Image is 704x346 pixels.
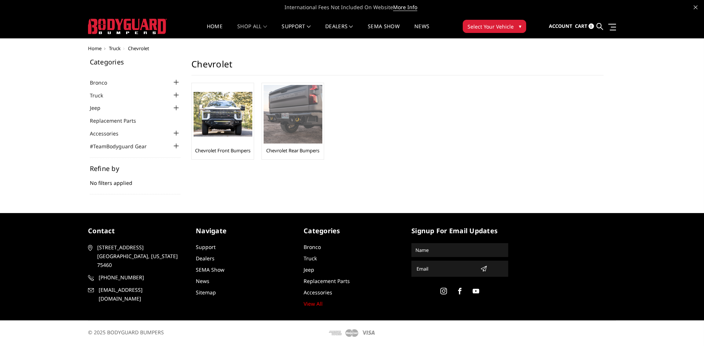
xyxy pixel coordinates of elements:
a: Truck [304,255,317,262]
a: [EMAIL_ADDRESS][DOMAIN_NAME] [88,286,185,303]
a: Accessories [304,289,332,296]
span: Select Your Vehicle [467,23,514,30]
a: SEMA Show [368,24,400,38]
a: SEMA Show [196,266,224,273]
input: Name [412,244,507,256]
span: [PHONE_NUMBER] [99,273,184,282]
a: #TeamBodyguard Gear [90,142,156,150]
a: Cart 0 [575,16,594,36]
span: © 2025 BODYGUARD BUMPERS [88,329,164,336]
span: Account [549,23,572,29]
img: BODYGUARD BUMPERS [88,19,167,34]
a: Dealers [325,24,353,38]
span: 0 [588,23,594,29]
div: No filters applied [90,165,181,194]
a: Truck [90,92,112,99]
a: Jeep [304,266,314,273]
a: Dealers [196,255,214,262]
a: Chevrolet Rear Bumpers [266,147,319,154]
span: Chevrolet [128,45,149,52]
a: Home [207,24,223,38]
span: [STREET_ADDRESS] [GEOGRAPHIC_DATA], [US_STATE] 75460 [97,243,182,269]
h1: Chevrolet [191,59,604,75]
span: [EMAIL_ADDRESS][DOMAIN_NAME] [99,286,184,303]
a: Replacement Parts [304,278,350,284]
a: Account [549,16,572,36]
a: Bronco [90,79,116,86]
a: News [414,24,429,38]
a: Sitemap [196,289,216,296]
a: Bronco [304,243,321,250]
a: Accessories [90,130,128,137]
h5: Refine by [90,165,181,172]
a: Support [196,243,216,250]
a: News [196,278,209,284]
a: Chevrolet Front Bumpers [195,147,250,154]
span: ▾ [519,22,521,30]
a: shop all [237,24,267,38]
a: Replacement Parts [90,117,145,124]
input: Email [414,263,477,275]
a: View All [304,300,323,307]
a: Home [88,45,102,52]
a: Truck [109,45,121,52]
span: Cart [575,23,587,29]
a: Support [282,24,311,38]
h5: Navigate [196,226,293,236]
h5: Categories [90,59,181,65]
h5: Categories [304,226,400,236]
a: More Info [393,4,417,11]
h5: signup for email updates [411,226,508,236]
button: Select Your Vehicle [463,20,526,33]
a: Jeep [90,104,110,112]
h5: contact [88,226,185,236]
a: [PHONE_NUMBER] [88,273,185,282]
